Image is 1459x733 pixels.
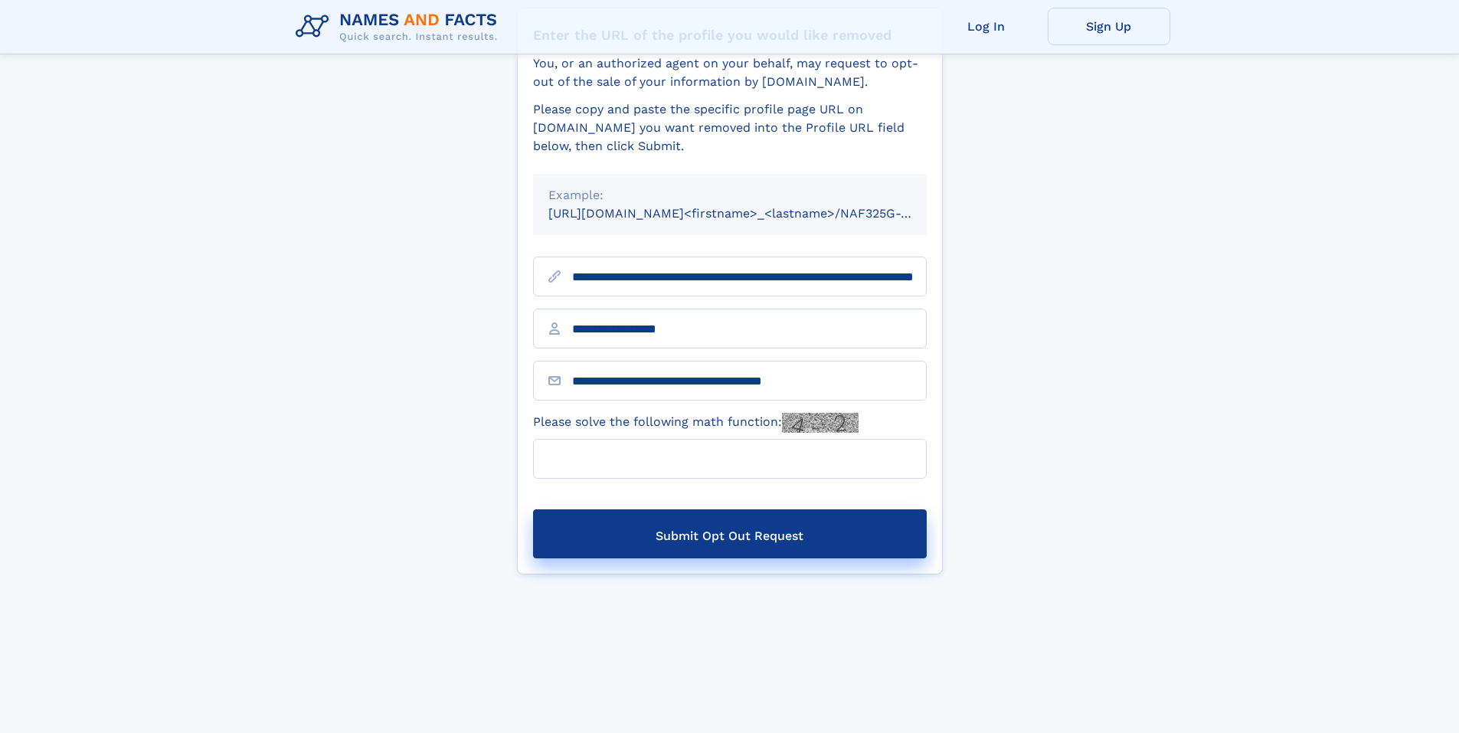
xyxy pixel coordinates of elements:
[548,206,956,221] small: [URL][DOMAIN_NAME]<firstname>_<lastname>/NAF325G-xxxxxxxx
[290,6,510,47] img: Logo Names and Facts
[925,8,1048,45] a: Log In
[548,186,911,205] div: Example:
[533,413,859,433] label: Please solve the following math function:
[533,509,927,558] button: Submit Opt Out Request
[1048,8,1170,45] a: Sign Up
[533,54,927,91] div: You, or an authorized agent on your behalf, may request to opt-out of the sale of your informatio...
[533,100,927,155] div: Please copy and paste the specific profile page URL on [DOMAIN_NAME] you want removed into the Pr...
